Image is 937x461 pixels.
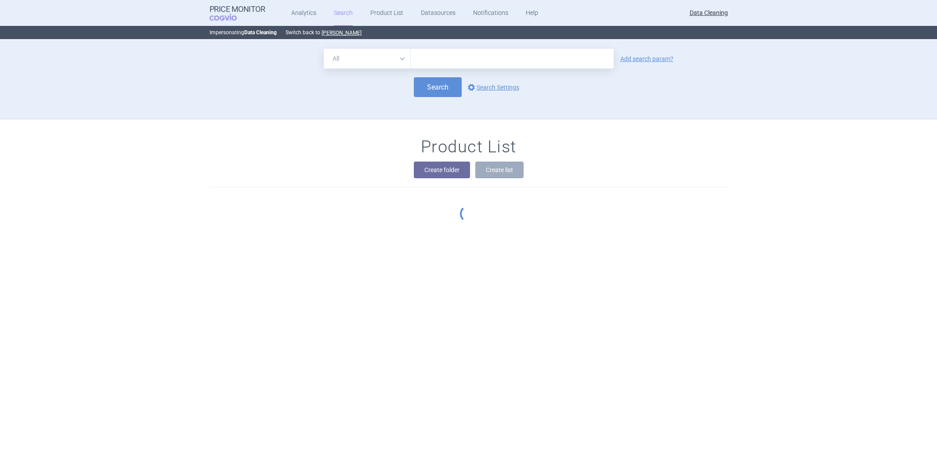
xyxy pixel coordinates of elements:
[620,56,673,62] a: Add search param?
[421,137,517,157] h1: Product List
[466,82,519,93] a: Search Settings
[322,29,362,36] button: [PERSON_NAME]
[475,162,524,178] button: Create list
[210,5,265,14] strong: Price Monitor
[210,26,728,39] p: Impersonating Switch back to
[244,29,277,36] strong: Data Cleaning
[414,77,462,97] button: Search
[210,14,249,21] span: COGVIO
[414,162,470,178] button: Create folder
[210,5,265,22] a: Price MonitorCOGVIO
